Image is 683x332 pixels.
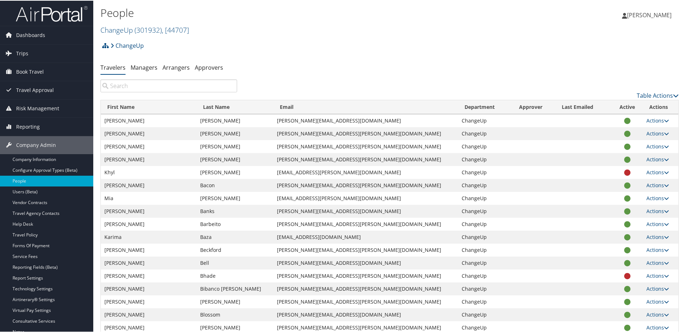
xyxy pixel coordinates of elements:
a: Actions [646,142,669,149]
td: [EMAIL_ADDRESS][PERSON_NAME][DOMAIN_NAME] [273,191,458,204]
td: [EMAIL_ADDRESS][DOMAIN_NAME] [273,230,458,243]
a: Actions [646,285,669,291]
td: ChangeUp [458,295,513,308]
th: Approver [513,100,556,114]
a: Actions [646,207,669,214]
td: ChangeUp [458,139,513,152]
a: Table Actions [637,91,679,99]
td: [PERSON_NAME][EMAIL_ADDRESS][PERSON_NAME][DOMAIN_NAME] [273,282,458,295]
td: [PERSON_NAME] [101,217,197,230]
a: [PERSON_NAME] [622,4,679,25]
td: Karima [101,230,197,243]
td: [PERSON_NAME] [101,152,197,165]
td: [PERSON_NAME][EMAIL_ADDRESS][PERSON_NAME][DOMAIN_NAME] [273,243,458,256]
td: [PERSON_NAME][EMAIL_ADDRESS][PERSON_NAME][DOMAIN_NAME] [273,178,458,191]
th: Department: activate to sort column ascending [458,100,513,114]
a: Actions [646,116,669,123]
td: ChangeUp [458,114,513,126]
span: Company Admin [16,135,56,153]
td: [PERSON_NAME] [101,282,197,295]
td: ChangeUp [458,256,513,269]
td: Mia [101,191,197,204]
td: [PERSON_NAME] [197,165,273,178]
td: ChangeUp [458,308,513,321]
td: [PERSON_NAME] [101,114,197,126]
td: [PERSON_NAME] [197,139,273,152]
td: [PERSON_NAME] [101,243,197,256]
a: ChangeUp [100,24,189,34]
td: [PERSON_NAME] [101,295,197,308]
span: Book Travel [16,62,44,80]
span: ( 301932 ) [135,24,162,34]
a: Managers [131,63,157,71]
td: [PERSON_NAME][EMAIL_ADDRESS][DOMAIN_NAME] [273,204,458,217]
td: ChangeUp [458,165,513,178]
td: ChangeUp [458,152,513,165]
td: ChangeUp [458,282,513,295]
a: Actions [646,181,669,188]
a: Actions [646,194,669,201]
td: [PERSON_NAME] [101,139,197,152]
a: Actions [646,220,669,227]
td: [PERSON_NAME][EMAIL_ADDRESS][DOMAIN_NAME] [273,308,458,321]
td: [PERSON_NAME][EMAIL_ADDRESS][PERSON_NAME][DOMAIN_NAME] [273,126,458,139]
td: [PERSON_NAME][EMAIL_ADDRESS][DOMAIN_NAME] [273,114,458,126]
span: [PERSON_NAME] [627,10,672,18]
td: ChangeUp [458,204,513,217]
a: Arrangers [162,63,190,71]
td: ChangeUp [458,230,513,243]
a: Actions [646,272,669,278]
img: airportal-logo.png [16,5,88,22]
td: Barbeito [197,217,273,230]
span: Dashboards [16,26,45,43]
td: [PERSON_NAME] [101,204,197,217]
th: Actions [643,100,678,114]
td: Blossom [197,308,273,321]
td: [PERSON_NAME][EMAIL_ADDRESS][PERSON_NAME][DOMAIN_NAME] [273,152,458,165]
a: Actions [646,168,669,175]
td: [PERSON_NAME][EMAIL_ADDRESS][DOMAIN_NAME] [273,256,458,269]
th: Last Emailed: activate to sort column ascending [555,100,612,114]
td: [PERSON_NAME] [197,152,273,165]
a: Actions [646,323,669,330]
td: [EMAIL_ADDRESS][PERSON_NAME][DOMAIN_NAME] [273,165,458,178]
a: Actions [646,259,669,266]
span: Risk Management [16,99,59,117]
h1: People [100,5,486,20]
td: ChangeUp [458,269,513,282]
td: [PERSON_NAME] [101,256,197,269]
th: Active: activate to sort column ascending [612,100,643,114]
td: [PERSON_NAME] [197,191,273,204]
th: Email: activate to sort column ascending [273,100,458,114]
a: Actions [646,246,669,253]
a: Actions [646,129,669,136]
td: ChangeUp [458,217,513,230]
td: Bacon [197,178,273,191]
a: Approvers [195,63,223,71]
td: ChangeUp [458,126,513,139]
a: Actions [646,233,669,240]
span: Trips [16,44,28,62]
td: ChangeUp [458,243,513,256]
span: Reporting [16,117,40,135]
td: [PERSON_NAME] [101,269,197,282]
td: Bibanco [PERSON_NAME] [197,282,273,295]
td: [PERSON_NAME][EMAIL_ADDRESS][PERSON_NAME][DOMAIN_NAME] [273,269,458,282]
td: [PERSON_NAME] [101,308,197,321]
td: [PERSON_NAME] [101,178,197,191]
td: Bhade [197,269,273,282]
td: [PERSON_NAME][EMAIL_ADDRESS][PERSON_NAME][DOMAIN_NAME] [273,217,458,230]
td: Bell [197,256,273,269]
a: Actions [646,298,669,304]
td: [PERSON_NAME] [101,126,197,139]
td: [PERSON_NAME][EMAIL_ADDRESS][PERSON_NAME][DOMAIN_NAME] [273,295,458,308]
th: First Name: activate to sort column ascending [101,100,197,114]
td: ChangeUp [458,191,513,204]
td: Banks [197,204,273,217]
a: Actions [646,310,669,317]
td: Baza [197,230,273,243]
td: [PERSON_NAME] [197,295,273,308]
th: Last Name: activate to sort column descending [197,100,273,114]
td: [PERSON_NAME] [197,114,273,126]
td: Khyl [101,165,197,178]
